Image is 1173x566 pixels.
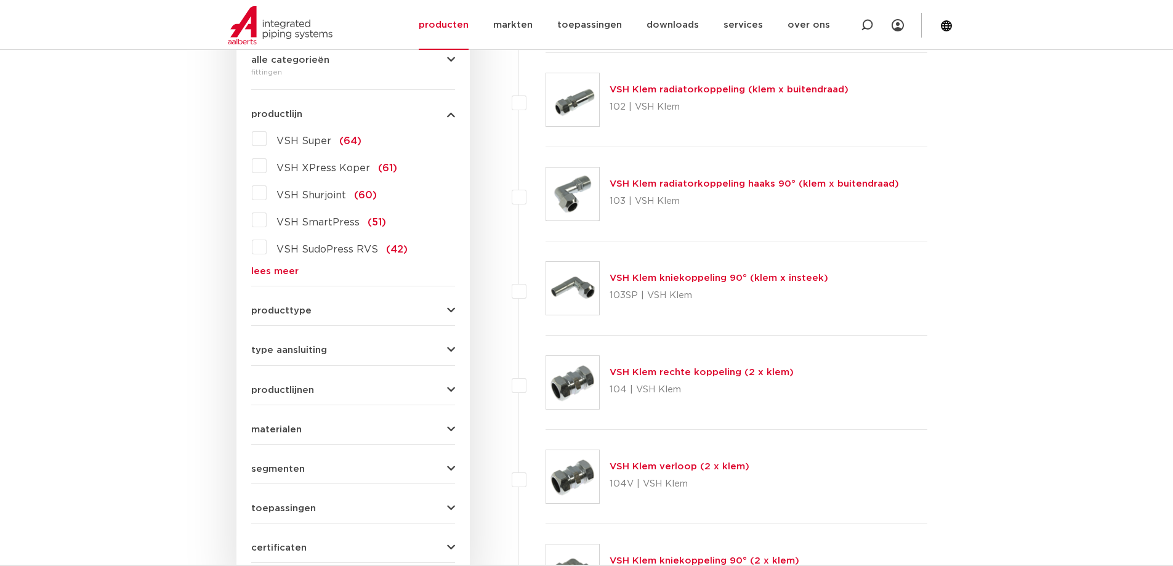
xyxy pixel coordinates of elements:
span: (51) [368,217,386,227]
span: type aansluiting [251,346,327,355]
span: producttype [251,306,312,315]
button: segmenten [251,464,455,474]
img: Thumbnail for VSH Klem verloop (2 x klem) [546,450,599,503]
button: alle categorieën [251,55,455,65]
button: productlijnen [251,386,455,395]
button: certificaten [251,543,455,552]
a: VSH Klem radiatorkoppeling haaks 90° (klem x buitendraad) [610,179,899,188]
span: VSH SudoPress RVS [276,245,378,254]
span: toepassingen [251,504,316,513]
p: 104V | VSH Klem [610,474,749,494]
p: 103 | VSH Klem [610,192,899,211]
span: productlijnen [251,386,314,395]
span: alle categorieën [251,55,329,65]
span: productlijn [251,110,302,119]
img: Thumbnail for VSH Klem kniekoppeling 90° (klem x insteek) [546,262,599,315]
span: (42) [386,245,408,254]
button: toepassingen [251,504,455,513]
p: 104 | VSH Klem [610,380,794,400]
a: VSH Klem radiatorkoppeling (klem x buitendraad) [610,85,849,94]
button: producttype [251,306,455,315]
a: VSH Klem kniekoppeling 90° (2 x klem) [610,556,799,565]
a: VSH Klem rechte koppeling (2 x klem) [610,368,794,377]
p: 102 | VSH Klem [610,97,849,117]
span: segmenten [251,464,305,474]
img: Thumbnail for VSH Klem radiatorkoppeling haaks 90° (klem x buitendraad) [546,168,599,220]
span: certificaten [251,543,307,552]
span: (61) [378,163,397,173]
button: type aansluiting [251,346,455,355]
button: productlijn [251,110,455,119]
span: VSH SmartPress [276,217,360,227]
p: 103SP | VSH Klem [610,286,828,305]
span: (60) [354,190,377,200]
span: VSH XPress Koper [276,163,370,173]
button: materialen [251,425,455,434]
span: materialen [251,425,302,434]
a: lees meer [251,267,455,276]
span: VSH Shurjoint [276,190,346,200]
img: Thumbnail for VSH Klem radiatorkoppeling (klem x buitendraad) [546,73,599,126]
span: VSH Super [276,136,331,146]
span: (64) [339,136,361,146]
div: fittingen [251,65,455,79]
a: VSH Klem kniekoppeling 90° (klem x insteek) [610,273,828,283]
a: VSH Klem verloop (2 x klem) [610,462,749,471]
img: Thumbnail for VSH Klem rechte koppeling (2 x klem) [546,356,599,409]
